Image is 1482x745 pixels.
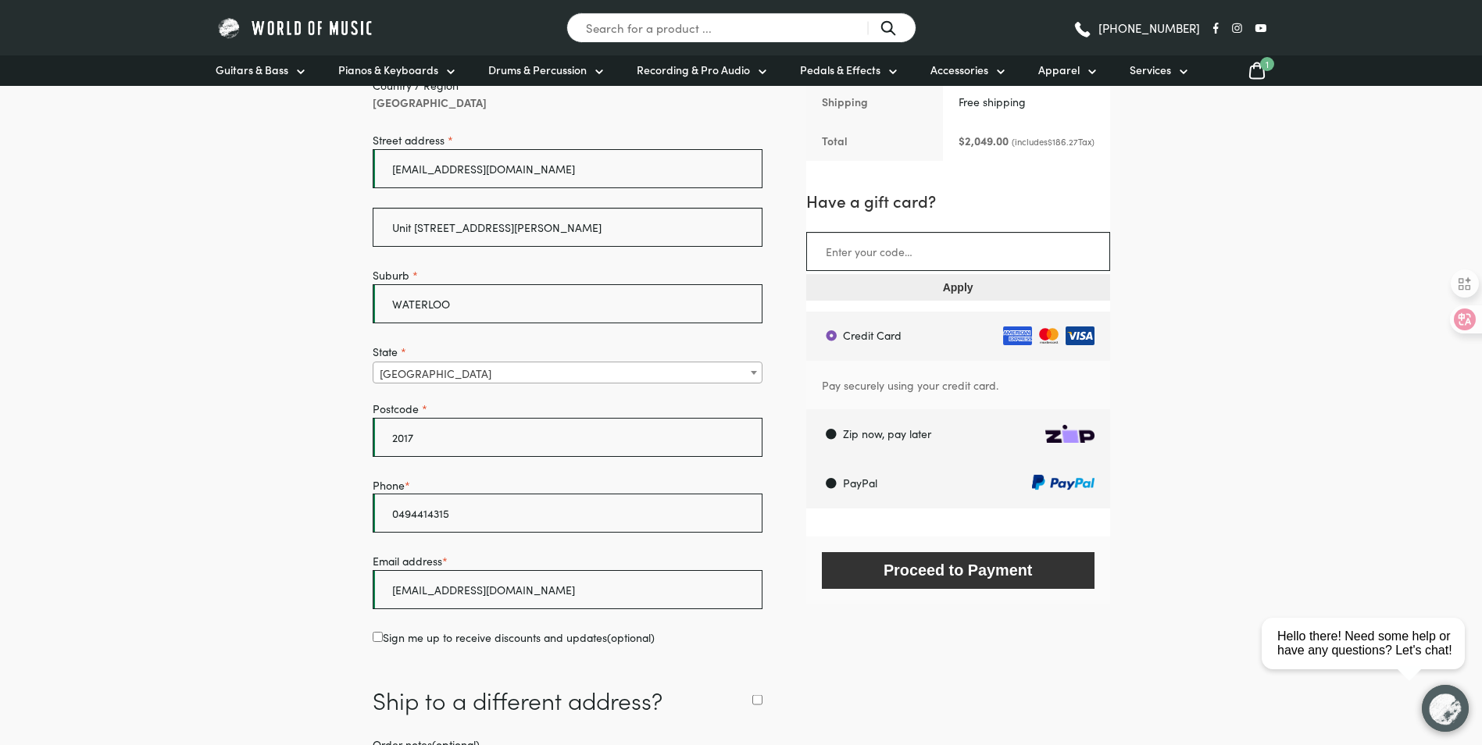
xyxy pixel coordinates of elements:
label: Credit Card [810,312,1109,361]
img: Amex [1001,326,1032,344]
bdi: 2,049.00 [959,133,1009,148]
span: State [373,362,763,383]
img: PayPal Payments [1032,474,1095,490]
input: Search for a product ... [566,12,916,43]
span: 1 [1260,57,1274,71]
button: Proceed to Payment [822,552,1095,589]
label: Suburb [373,266,763,284]
span: [PHONE_NUMBER] [1098,22,1200,34]
span: $ [959,133,965,148]
small: (includes Tax) [1012,135,1095,148]
label: PayPal [810,458,1109,508]
span: $ [1048,135,1052,148]
span: 186.27 [1048,135,1078,148]
input: Sign me up to receive discounts and updates(optional) [373,632,383,642]
th: Total [806,121,943,161]
a: [PHONE_NUMBER] [1073,16,1200,40]
span: Guitars & Bass [216,62,288,78]
label: Email address [373,552,763,570]
input: Enter your code… [806,232,1110,271]
span: Pianos & Keyboards [338,62,438,78]
span: Pedals & Effects [800,62,880,78]
label: Postcode [373,400,763,418]
input: House number and street name [373,149,763,188]
th: Shipping [806,82,943,122]
label: Street address [373,131,763,149]
img: Visa [1063,326,1095,344]
label: State [373,343,763,361]
span: Apparel [1038,62,1080,78]
input: Apartment, suite, unit, etc. (optional) [373,208,763,247]
label: Sign me up to receive discounts and updates [373,629,763,647]
iframe: Chat with our support team [1255,573,1482,745]
strong: [GEOGRAPHIC_DATA] [373,94,487,110]
span: Recording & Pro Audio [637,62,750,78]
img: Zip now, pay later [1045,425,1095,443]
label: Free shipping [959,94,1026,109]
input: Ship to a different address? [752,695,762,705]
label: Zip now, pay later [810,409,1109,458]
span: Drums & Percussion [488,62,587,78]
span: (optional) [607,629,655,645]
span: Ship to a different address? [373,683,662,716]
label: Phone [373,476,763,494]
button: Apply [806,274,1110,300]
span: New South Wales [373,362,762,384]
p: Pay securely using your credit card. [822,376,1095,394]
img: World of Music [216,16,376,40]
span: Accessories [930,62,988,78]
img: MasterCard [1032,326,1063,344]
span: Services [1130,62,1171,78]
h4: Have a gift card? [806,190,1110,212]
